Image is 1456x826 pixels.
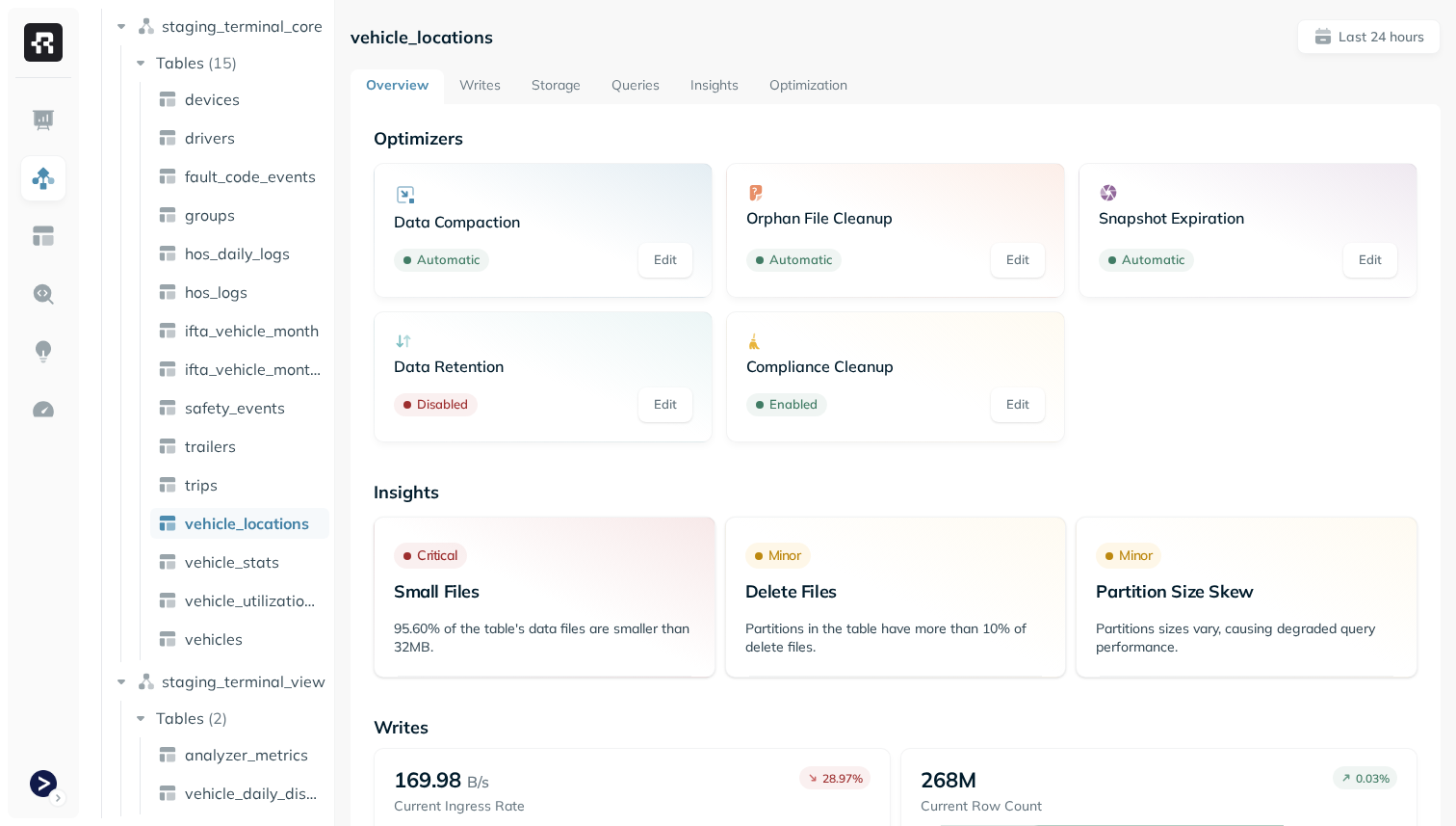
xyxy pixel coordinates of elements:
[675,69,754,104] a: Insights
[921,797,1042,815] p: Current Row Count
[394,212,692,231] p: Data Compaction
[417,395,468,414] p: Disabled
[185,244,290,263] span: hos_daily_logs
[150,431,329,462] a: trailers
[156,708,204,728] span: Tables
[31,339,56,364] img: Insights
[150,778,329,809] a: vehicle_daily_distance
[746,357,1045,376] p: Compliance Cleanup
[31,281,56,306] img: Query Explorer
[185,321,319,340] span: ifta_vehicle_month
[156,53,204,72] span: Tables
[158,360,177,379] img: table
[162,16,323,36] span: staging_terminal_core
[158,282,177,302] img: table
[745,620,1047,656] p: Partitions in the table have more than 10% of delete files.
[185,282,247,302] span: hos_logs
[185,475,218,494] span: trips
[158,398,177,417] img: table
[638,387,692,422] a: Edit
[351,69,444,104] a: Overview
[150,277,329,307] a: hos_logs
[158,784,177,803] img: table
[158,475,177,494] img: table
[150,392,329,423] a: safety_events
[158,321,177,340] img: table
[150,200,329,230] a: groups
[150,238,329,269] a: hos_daily_logs
[417,546,457,565] p: Critical
[1122,251,1184,270] p: Automatic
[768,546,801,565] p: Minor
[991,387,1045,422] a: Edit
[150,546,329,577] a: vehicle_stats
[131,703,328,733] button: Tables(2)
[150,508,329,539] a: vehicle_locations
[31,166,56,191] img: Assets
[185,398,285,417] span: safety_events
[351,26,493,48] p: vehicle_locations
[1343,243,1397,278] a: Edit
[150,84,329,115] a: devices
[158,128,177,147] img: table
[24,23,63,62] img: Ryft
[394,357,692,376] p: Data Retention
[208,53,237,72] p: ( 15 )
[150,122,329,153] a: drivers
[746,208,1045,227] p: Orphan File Cleanup
[394,580,695,602] p: Small Files
[185,167,316,186] span: fault_code_events
[158,629,177,649] img: table
[158,591,177,610] img: table
[1096,620,1397,656] p: Partitions sizes vary, causing degraded query performance.
[1096,580,1397,602] p: Partition Size Skew
[374,481,1417,503] p: Insights
[150,624,329,654] a: vehicles
[185,90,240,109] span: devices
[158,514,177,533] img: table
[137,672,156,691] img: namespace
[112,666,327,697] button: staging_terminal_view
[374,127,1417,149] p: Optimizers
[991,243,1045,278] a: Edit
[185,745,308,764] span: analyzer_metrics
[1339,28,1424,46] p: Last 24 hours
[185,514,309,533] span: vehicle_locations
[158,552,177,572] img: table
[769,395,818,414] p: Enabled
[150,739,329,770] a: analyzer_metrics
[1297,19,1441,54] button: Last 24 hours
[150,315,329,346] a: ifta_vehicle_month
[185,360,322,379] span: ifta_vehicle_months
[31,397,56,422] img: Optimization
[444,69,516,104] a: Writes
[158,745,177,764] img: table
[131,47,328,78] button: Tables(15)
[158,167,177,186] img: table
[31,224,56,249] img: Asset Explorer
[185,552,279,572] span: vehicle_stats
[596,69,675,104] a: Queries
[1119,546,1152,565] p: Minor
[185,205,235,225] span: groups
[150,585,329,616] a: vehicle_utilization_day
[31,108,56,133] img: Dashboard
[185,437,236,456] span: trailers
[158,437,177,456] img: table
[822,771,863,786] p: 28.97 %
[754,69,863,104] a: Optimization
[638,243,692,278] a: Edit
[150,469,329,500] a: trips
[162,672,325,691] span: staging_terminal_view
[1356,771,1390,786] p: 0.03 %
[158,90,177,109] img: table
[516,69,596,104] a: Storage
[185,784,322,803] span: vehicle_daily_distance
[769,251,832,270] p: Automatic
[208,708,227,728] p: ( 2 )
[158,244,177,263] img: table
[30,770,57,797] img: Terminal Staging
[150,354,329,385] a: ifta_vehicle_months
[394,766,461,793] p: 169.98
[394,797,525,815] p: Current Ingress Rate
